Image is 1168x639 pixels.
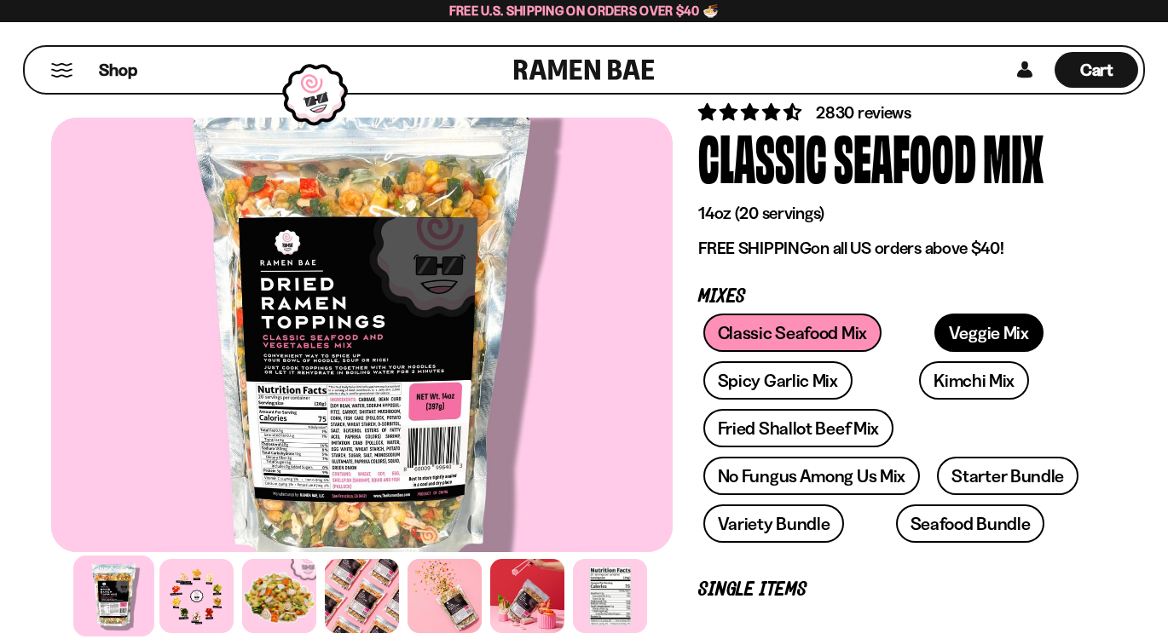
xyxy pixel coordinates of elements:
[99,52,137,88] a: Shop
[1080,60,1113,80] span: Cart
[50,63,73,78] button: Mobile Menu Trigger
[937,457,1078,495] a: Starter Bundle
[698,238,1091,259] p: on all US orders above $40!
[703,504,845,543] a: Variety Bundle
[934,314,1044,352] a: Veggie Mix
[834,124,976,188] div: Seafood
[703,361,853,400] a: Spicy Garlic Mix
[703,457,920,495] a: No Fungus Among Us Mix
[919,361,1029,400] a: Kimchi Mix
[703,409,893,447] a: Fried Shallot Beef Mix
[896,504,1045,543] a: Seafood Bundle
[698,238,811,258] strong: FREE SHIPPING
[698,289,1091,305] p: Mixes
[983,124,1044,188] div: Mix
[698,124,827,188] div: Classic
[698,582,1091,598] p: Single Items
[1055,47,1138,93] div: Cart
[698,203,1091,224] p: 14oz (20 servings)
[99,59,137,82] span: Shop
[449,3,720,19] span: Free U.S. Shipping on Orders over $40 🍜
